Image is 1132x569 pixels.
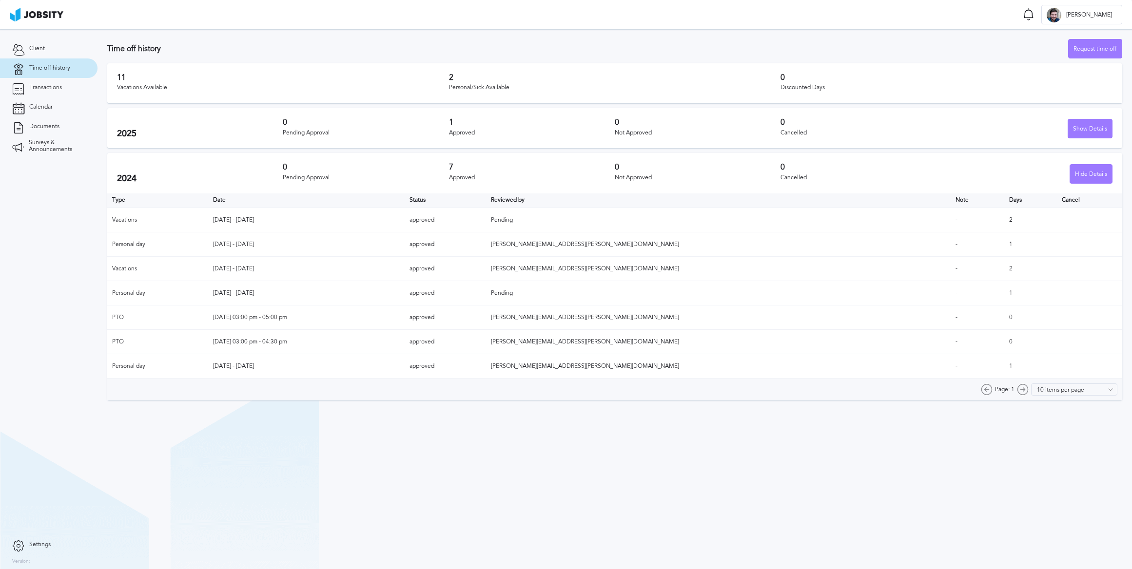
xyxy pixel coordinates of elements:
h3: 0 [283,118,449,127]
span: [PERSON_NAME] [1061,12,1117,19]
h3: 11 [117,73,449,82]
div: Pending Approval [283,174,449,181]
h3: 2 [449,73,781,82]
span: - [956,338,957,345]
div: Pending Approval [283,130,449,136]
span: Calendar [29,104,53,111]
div: Cancelled [781,174,946,181]
h3: 0 [615,163,781,171]
td: approved [405,257,486,281]
td: [DATE] 03:00 pm - 05:00 pm [208,305,405,330]
td: approved [405,208,486,232]
th: Toggle SortBy [208,193,405,208]
h3: 0 [615,118,781,127]
span: Transactions [29,84,62,91]
span: Pending [491,216,513,223]
div: M [1047,8,1061,22]
td: Vacations [107,257,208,281]
td: 0 [1004,305,1057,330]
button: M[PERSON_NAME] [1041,5,1122,24]
h3: 0 [283,163,449,171]
div: Cancelled [781,130,946,136]
span: [PERSON_NAME][EMAIL_ADDRESS][PERSON_NAME][DOMAIN_NAME] [491,265,679,272]
div: Request time off [1069,39,1122,59]
h3: Time off history [107,44,1068,53]
td: PTO [107,305,208,330]
h3: 1 [449,118,615,127]
td: 1 [1004,281,1057,305]
th: Cancel [1057,193,1122,208]
td: approved [405,305,486,330]
h3: 0 [781,73,1112,82]
td: [DATE] - [DATE] [208,281,405,305]
span: - [956,362,957,369]
span: - [956,241,957,247]
h2: 2025 [117,129,283,139]
span: Page: 1 [995,386,1015,393]
div: Show Details [1068,119,1112,139]
span: [PERSON_NAME][EMAIL_ADDRESS][PERSON_NAME][DOMAIN_NAME] [491,314,679,321]
td: [DATE] - [DATE] [208,208,405,232]
td: Personal day [107,232,208,257]
span: Settings [29,541,51,548]
th: Type [107,193,208,208]
div: Personal/Sick Available [449,84,781,91]
button: Show Details [1068,119,1112,138]
td: approved [405,354,486,379]
td: [DATE] - [DATE] [208,257,405,281]
h2: 2024 [117,173,283,184]
td: 1 [1004,232,1057,257]
th: Toggle SortBy [486,193,951,208]
span: Time off history [29,65,70,72]
td: Personal day [107,354,208,379]
span: - [956,314,957,321]
div: Vacations Available [117,84,449,91]
span: Surveys & Announcements [29,139,85,153]
td: [DATE] - [DATE] [208,354,405,379]
td: PTO [107,330,208,354]
td: Vacations [107,208,208,232]
div: Approved [449,174,615,181]
th: Toggle SortBy [951,193,1004,208]
span: - [956,265,957,272]
span: Pending [491,289,513,296]
button: Request time off [1068,39,1122,58]
th: Toggle SortBy [405,193,486,208]
span: [PERSON_NAME][EMAIL_ADDRESS][PERSON_NAME][DOMAIN_NAME] [491,241,679,247]
td: approved [405,281,486,305]
td: Personal day [107,281,208,305]
td: 1 [1004,354,1057,379]
th: Days [1004,193,1057,208]
td: [DATE] 03:00 pm - 04:30 pm [208,330,405,354]
span: Client [29,45,45,52]
div: Not Approved [615,174,781,181]
div: Hide Details [1070,165,1112,184]
span: Documents [29,123,59,130]
span: [PERSON_NAME][EMAIL_ADDRESS][PERSON_NAME][DOMAIN_NAME] [491,338,679,345]
td: approved [405,330,486,354]
td: [DATE] - [DATE] [208,232,405,257]
span: [PERSON_NAME][EMAIL_ADDRESS][PERSON_NAME][DOMAIN_NAME] [491,362,679,369]
h3: 0 [781,163,946,171]
div: Approved [449,130,615,136]
img: ab4bad089aa723f57921c736e9817d99.png [10,8,63,21]
label: Version: [12,559,30,565]
span: - [956,216,957,223]
div: Not Approved [615,130,781,136]
h3: 7 [449,163,615,171]
td: 2 [1004,208,1057,232]
button: Hide Details [1070,164,1112,184]
h3: 0 [781,118,946,127]
span: - [956,289,957,296]
td: 0 [1004,330,1057,354]
div: Discounted Days [781,84,1112,91]
td: approved [405,232,486,257]
td: 2 [1004,257,1057,281]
